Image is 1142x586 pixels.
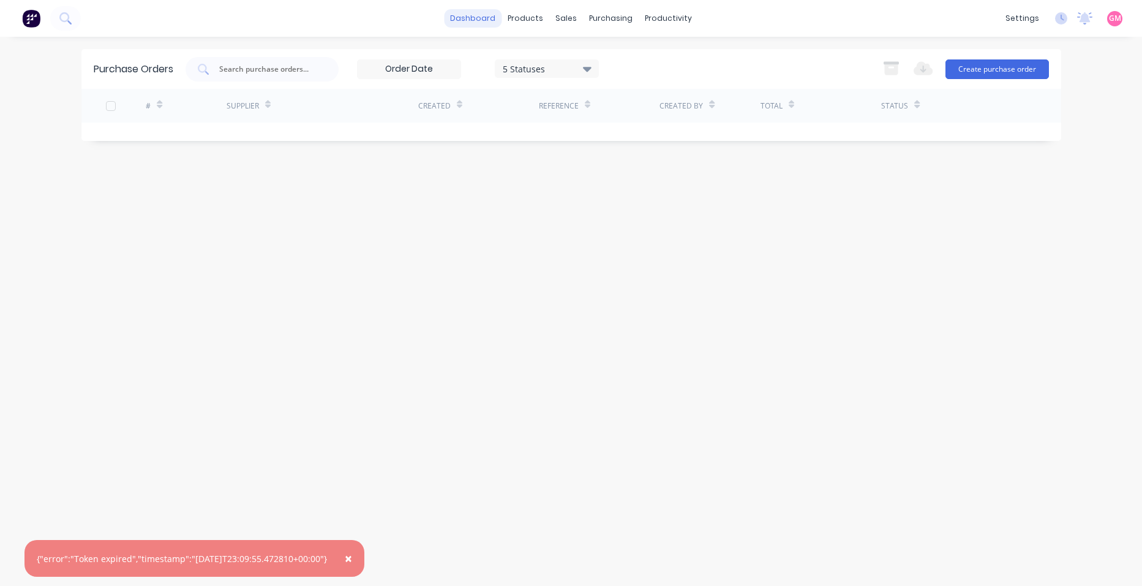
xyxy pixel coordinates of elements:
[999,9,1045,28] div: settings
[881,101,908,112] div: Status
[358,60,460,78] input: Order Date
[659,101,703,112] div: Created By
[583,9,639,28] div: purchasing
[549,9,583,28] div: sales
[37,552,327,565] div: {"error":"Token expired","timestamp":"[DATE]T23:09:55.472810+00:00"}
[945,59,1049,79] button: Create purchase order
[502,9,549,28] div: products
[218,63,320,75] input: Search purchase orders...
[22,9,40,28] img: Factory
[418,101,451,112] div: Created
[1109,13,1121,24] span: GM
[94,62,173,77] div: Purchase Orders
[146,101,151,112] div: #
[444,9,502,28] a: dashboard
[761,101,783,112] div: Total
[345,550,352,567] span: ×
[503,62,590,75] div: 5 Statuses
[332,544,364,573] button: Close
[539,101,579,112] div: Reference
[639,9,698,28] div: productivity
[227,101,259,112] div: Supplier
